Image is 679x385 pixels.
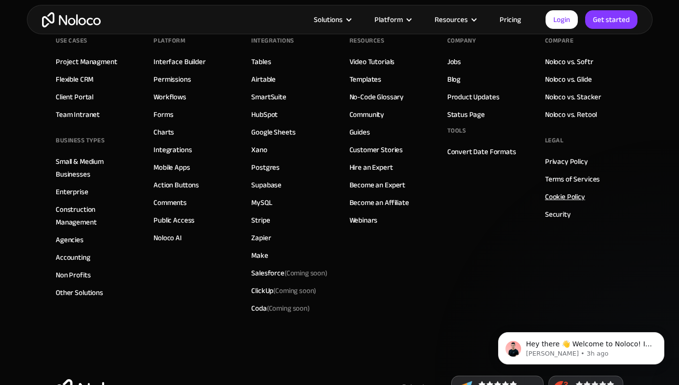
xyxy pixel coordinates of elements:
[153,143,192,156] a: Integrations
[435,13,468,26] div: Resources
[350,108,385,121] a: Community
[350,179,406,191] a: Become an Expert
[545,55,593,68] a: Noloco vs. Softr
[350,91,404,103] a: No-Code Glossary
[153,161,190,174] a: Mobile Apps
[545,190,585,203] a: Cookie Policy
[153,108,173,121] a: Forms
[585,10,637,29] a: Get started
[350,214,378,226] a: Webinars
[350,33,385,48] div: Resources
[251,126,295,138] a: Google Sheets
[56,185,88,198] a: Enterprise
[422,13,487,26] div: Resources
[56,108,100,121] a: Team Intranet
[56,286,103,299] a: Other Solutions
[545,173,600,185] a: Terms of Services
[447,55,461,68] a: Jobs
[362,13,422,26] div: Platform
[251,73,276,86] a: Airtable
[350,55,395,68] a: Video Tutorials
[251,196,272,209] a: MySQL
[285,266,328,280] span: (Coming soon)
[251,179,282,191] a: Supabase
[447,123,466,138] div: Tools
[153,214,195,226] a: Public Access
[447,33,476,48] div: Company
[251,231,271,244] a: Zapier
[153,91,186,103] a: Workflows
[251,267,328,279] div: Salesforce
[546,10,578,29] a: Login
[545,108,597,121] a: Noloco vs. Retool
[56,251,90,264] a: Accounting
[545,208,571,221] a: Security
[251,33,294,48] div: INTEGRATIONS
[374,13,403,26] div: Platform
[545,73,592,86] a: Noloco vs. Glide
[350,161,393,174] a: Hire an Expert
[153,33,185,48] div: Platform
[447,108,485,121] a: Status Page
[350,143,403,156] a: Customer Stories
[56,269,90,281] a: Non Profits
[545,33,574,48] div: Compare
[153,55,205,68] a: Interface Builder
[56,233,84,246] a: Agencies
[153,231,182,244] a: Noloco AI
[251,91,286,103] a: SmartSuite
[56,73,93,86] a: Flexible CRM
[153,126,174,138] a: Charts
[545,133,564,148] div: Legal
[251,249,268,262] a: Make
[545,91,601,103] a: Noloco vs. Stacker
[56,133,105,148] div: BUSINESS TYPES
[153,196,187,209] a: Comments
[483,312,679,380] iframe: Intercom notifications message
[153,179,199,191] a: Action Buttons
[251,302,309,315] div: Coda
[251,161,280,174] a: Postgres
[447,73,460,86] a: Blog
[314,13,343,26] div: Solutions
[447,145,516,158] a: Convert Date Formats
[153,73,191,86] a: Permissions
[302,13,362,26] div: Solutions
[350,73,382,86] a: Templates
[56,203,134,228] a: Construction Management
[42,12,101,27] a: home
[273,284,316,297] span: (Coming soon)
[56,55,117,68] a: Project Managment
[251,284,316,297] div: ClickUp
[251,108,278,121] a: HubSpot
[267,301,310,315] span: (Coming soon)
[350,196,409,209] a: Become an Affiliate
[251,55,271,68] a: Tables
[487,13,533,26] a: Pricing
[350,126,370,138] a: Guides
[56,33,88,48] div: Use Cases
[545,155,588,168] a: Privacy Policy
[251,214,270,226] a: Stripe
[251,143,267,156] a: Xano
[56,155,134,181] a: Small & Medium Businesses
[56,91,93,103] a: Client Portal
[447,91,500,103] a: Product Updates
